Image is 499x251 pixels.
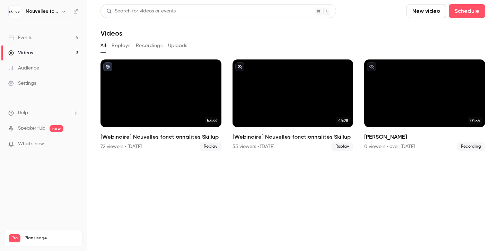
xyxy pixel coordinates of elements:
span: Pro [9,234,20,242]
a: 01:54[PERSON_NAME]0 viewers • over [DATE]Recording [364,59,485,151]
span: Plan usage [25,235,78,241]
li: [Webinaire] Nouvelles fonctionnalités Skillup [233,59,353,151]
button: Schedule [449,4,485,18]
h1: Videos [100,29,122,37]
span: 01:54 [468,117,482,124]
div: 72 viewers • [DATE] [100,143,142,150]
button: Replays [112,40,130,51]
li: [Webinaire] Nouvelles fonctionnalités Skillup [100,59,221,151]
li: help-dropdown-opener [8,109,78,117]
div: Settings [8,80,36,87]
span: What's new [18,140,44,148]
h2: [Webinaire] Nouvelles fonctionnalités Skillup [100,133,221,141]
a: 53:33[Webinaire] Nouvelles fonctionnalités Skillup72 viewers • [DATE]Replay [100,59,221,151]
img: Nouvelles fonctionnalités Skillup [9,6,20,17]
div: Videos [8,49,33,56]
button: unpublished [235,62,244,71]
section: Videos [100,4,485,247]
span: 53:33 [205,117,219,124]
span: new [50,125,63,132]
a: 46:28[Webinaire] Nouvelles fonctionnalités Skillup55 viewers • [DATE]Replay [233,59,353,151]
button: published [103,62,112,71]
button: New video [406,4,446,18]
h6: Nouvelles fonctionnalités Skillup [26,8,58,15]
div: Search for videos or events [106,8,176,15]
span: Replay [331,142,353,151]
div: Audience [8,65,39,72]
span: 46:28 [336,117,350,124]
h2: [PERSON_NAME] [364,133,485,141]
ul: Videos [100,59,485,151]
iframe: Noticeable Trigger [70,141,78,147]
div: 55 viewers • [DATE] [233,143,274,150]
span: Help [18,109,28,117]
span: Recording [457,142,485,151]
div: Events [8,34,32,41]
button: unpublished [367,62,376,71]
span: Replay [200,142,221,151]
li: Selma Chauvin [364,59,485,151]
div: 0 viewers • over [DATE] [364,143,415,150]
a: SpeakerHub [18,125,45,132]
button: All [100,40,106,51]
button: Recordings [136,40,163,51]
h2: [Webinaire] Nouvelles fonctionnalités Skillup [233,133,353,141]
button: Uploads [168,40,187,51]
